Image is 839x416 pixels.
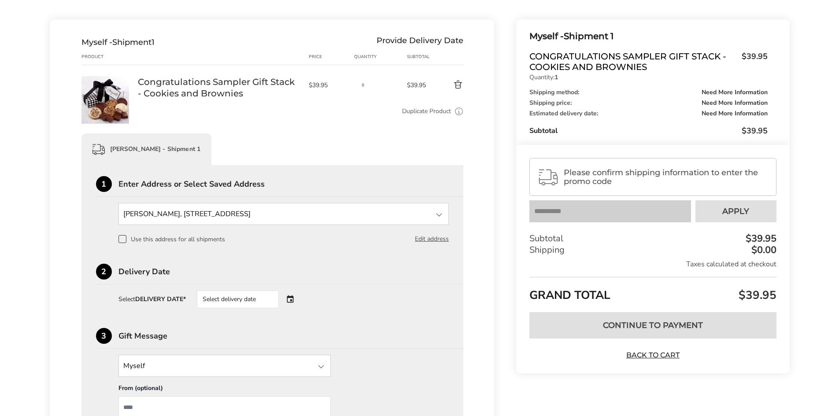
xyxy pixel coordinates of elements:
span: Congratulations Sampler Gift Stack - Cookies and Brownies [529,51,737,72]
p: Quantity: [529,74,767,81]
button: Edit address [415,234,449,244]
a: Back to Cart [622,350,684,360]
div: Product [81,53,138,60]
a: Congratulations Sampler Gift Stack - Cookies and Brownies [81,76,129,84]
span: 1 [152,37,155,47]
div: GRAND TOTAL [529,277,776,306]
div: Subtotal [529,233,776,244]
div: Select delivery date [197,291,279,308]
span: $39.95 [407,81,432,89]
strong: 1 [554,73,558,81]
div: Shipping method: [529,89,767,96]
button: Apply [695,200,776,222]
div: 1 [96,176,112,192]
span: $39.95 [737,51,768,70]
div: Enter Address or Select Saved Address [118,180,464,188]
div: $0.00 [749,245,776,255]
button: Continue to Payment [529,312,776,339]
span: $39.95 [736,287,776,303]
input: Quantity input [354,76,372,94]
div: [PERSON_NAME] - Shipment 1 [81,133,212,165]
span: Myself - [529,31,564,41]
span: $39.95 [742,125,768,136]
div: $39.95 [743,234,776,243]
a: Duplicate Product [402,107,451,116]
span: Please confirm shipping information to enter the promo code [564,168,768,186]
span: Need More Information [702,110,768,117]
div: Provide Delivery Date [377,37,463,47]
span: Apply [722,207,749,215]
div: Taxes calculated at checkout [529,259,776,269]
div: 2 [96,264,112,280]
div: Price [309,53,355,60]
div: Shipping [529,244,776,256]
div: Shipping price: [529,100,767,106]
strong: DELIVERY DATE* [135,295,186,303]
div: Shipment 1 [529,29,767,44]
a: Congratulations Sampler Gift Stack - Cookies and Brownies [138,76,300,99]
div: Quantity [354,53,407,60]
button: Delete product [432,80,463,90]
div: Subtotal [529,125,767,136]
span: Need More Information [702,89,768,96]
input: State [118,355,331,377]
span: Myself - [81,37,112,47]
label: Use this address for all shipments [118,235,225,243]
div: Select [118,296,186,302]
div: Subtotal [407,53,432,60]
div: Shipment [81,37,155,47]
div: Estimated delivery date: [529,110,767,117]
div: From (optional) [118,384,331,396]
div: Gift Message [118,332,464,340]
img: Congratulations Sampler Gift Stack - Cookies and Brownies [81,76,129,124]
div: 3 [96,328,112,344]
span: Need More Information [702,100,768,106]
span: $39.95 [309,81,350,89]
div: Delivery Date [118,268,464,276]
a: Congratulations Sampler Gift Stack - Cookies and Brownies$39.95 [529,51,767,72]
input: State [118,203,449,225]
